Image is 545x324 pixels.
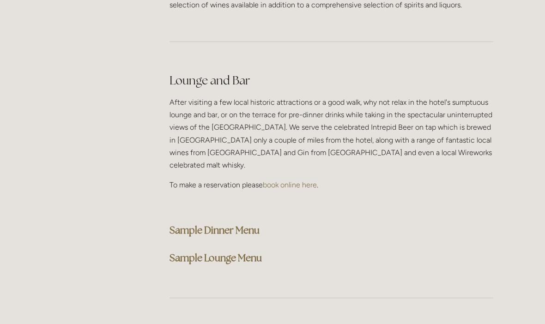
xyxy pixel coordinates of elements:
[170,224,260,236] a: Sample Dinner Menu
[170,179,493,191] p: To make a reservation please .
[170,252,262,264] a: Sample Lounge Menu
[263,180,317,189] a: book online here
[170,72,493,89] h2: Lounge and Bar
[170,96,493,171] p: After visiting a few local historic attractions or a good walk, why not relax in the hotel's sump...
